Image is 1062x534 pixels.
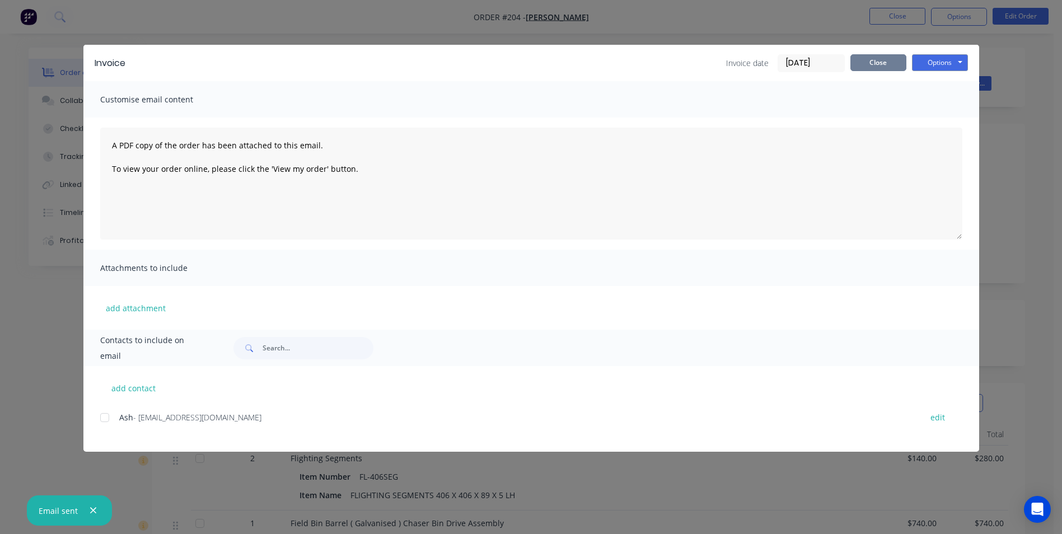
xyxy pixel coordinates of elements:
[924,410,952,425] button: edit
[100,92,223,107] span: Customise email content
[133,412,261,423] span: - [EMAIL_ADDRESS][DOMAIN_NAME]
[95,57,125,70] div: Invoice
[726,57,769,69] span: Invoice date
[263,337,373,359] input: Search...
[100,299,171,316] button: add attachment
[912,54,968,71] button: Options
[1024,496,1051,523] div: Open Intercom Messenger
[100,128,962,240] textarea: A PDF copy of the order has been attached to this email. To view your order online, please click ...
[100,260,223,276] span: Attachments to include
[119,412,133,423] span: Ash
[100,332,206,364] span: Contacts to include on email
[39,505,78,517] div: Email sent
[100,380,167,396] button: add contact
[850,54,906,71] button: Close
